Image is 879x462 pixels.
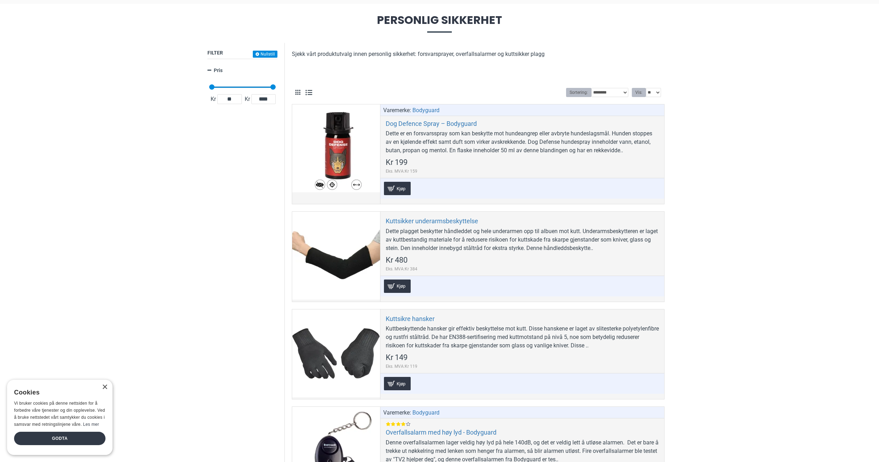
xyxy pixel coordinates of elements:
[209,95,217,103] span: Kr
[412,409,440,417] a: Bodyguard
[386,120,477,128] a: Dog Defence Spray – Bodyguard
[14,385,101,400] div: Cookies
[292,309,380,397] a: Kuttsikre hansker Kuttsikre hansker
[386,363,417,370] span: Eks. MVA:Kr 119
[386,428,496,436] a: Overfallsalarm med høy lyd - Bodyguard
[383,106,411,115] span: Varemerke:
[383,409,411,417] span: Varemerke:
[102,385,107,390] div: Close
[243,95,251,103] span: Kr
[292,50,665,58] p: Sjekk vårt produktutvalg innen personlig sikkerhet: forsvarsprayer, overfallsalarmer og kuttsikke...
[412,106,440,115] a: Bodyguard
[207,14,672,32] span: Personlig sikkerhet
[14,401,105,426] span: Vi bruker cookies på denne nettsiden for å forbedre våre tjenester og din opplevelse. Ved å bruke...
[386,315,435,323] a: Kuttsikre hansker
[386,159,408,166] span: Kr 199
[14,432,105,445] div: Godta
[386,325,659,350] div: Kuttbeskyttende hansker gir effektiv beskyttelse mot kutt. Disse hanskene er laget av slitesterke...
[386,168,417,174] span: Eks. MVA:Kr 159
[253,51,277,58] button: Nullstill
[386,266,417,272] span: Eks. MVA:Kr 384
[292,212,380,300] a: Kuttsikker underarmsbeskyttelse Kuttsikker underarmsbeskyttelse
[292,104,380,192] a: Dog Defence Spray – Bodyguard Dog Defence Spray – Bodyguard
[395,381,407,386] span: Kjøp
[83,422,99,427] a: Les mer, opens a new window
[386,354,408,361] span: Kr 149
[207,50,223,56] span: Filter
[395,284,407,288] span: Kjøp
[395,186,407,191] span: Kjøp
[386,256,408,264] span: Kr 480
[566,88,591,97] label: Sortering:
[207,64,277,77] a: Pris
[386,227,659,252] div: Dette plagget beskytter håndleddet og hele underarmen opp til albuen mot kutt. Underarmsbeskytter...
[632,88,646,97] label: Vis:
[386,129,659,155] div: Dette er en forsvarsspray som kan beskytte mot hundeangrep eller avbryte hundeslagsmål. Hunden st...
[386,217,478,225] a: Kuttsikker underarmsbeskyttelse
